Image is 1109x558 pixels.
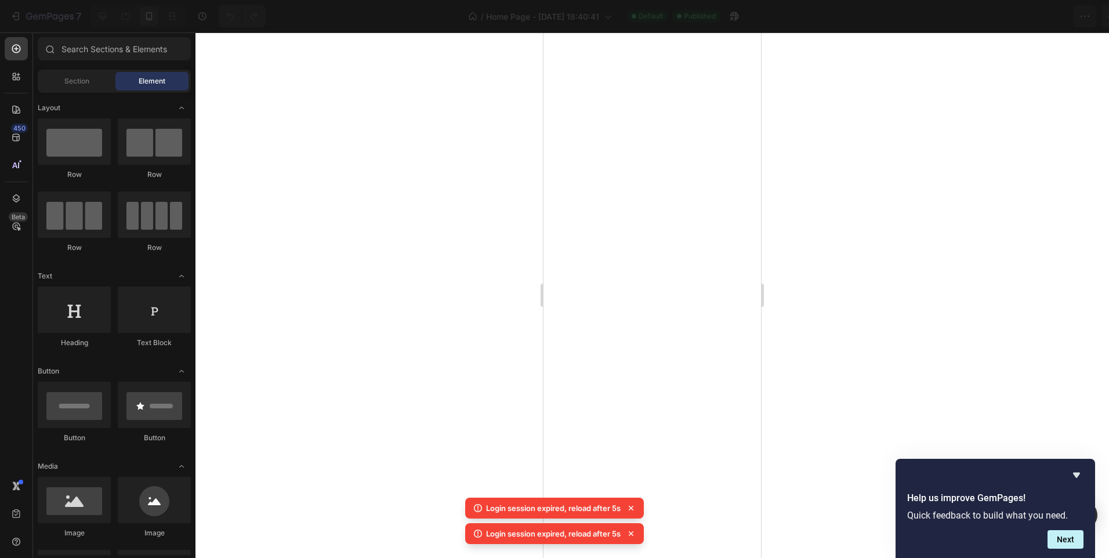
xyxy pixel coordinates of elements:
[486,502,621,514] p: Login session expired, reload after 5s
[38,461,58,472] span: Media
[5,5,86,28] button: 7
[38,433,111,443] div: Button
[9,212,28,222] div: Beta
[76,9,81,23] p: 7
[543,32,761,558] iframe: Design area
[219,5,266,28] div: Undo/Redo
[172,362,191,381] span: Toggle open
[64,76,89,86] span: Section
[999,12,1018,21] span: Save
[481,10,484,23] span: /
[38,528,111,538] div: Image
[907,468,1083,549] div: Help us improve GemPages!
[1070,468,1083,482] button: Hide survey
[118,242,191,253] div: Row
[1048,530,1083,549] button: Next question
[486,528,621,539] p: Login session expired, reload after 5s
[989,5,1027,28] button: Save
[38,169,111,180] div: Row
[118,433,191,443] div: Button
[907,491,1083,505] h2: Help us improve GemPages!
[38,103,60,113] span: Layout
[907,510,1083,521] p: Quick feedback to build what you need.
[38,37,191,60] input: Search Sections & Elements
[1042,10,1071,23] div: Publish
[172,267,191,285] span: Toggle open
[118,169,191,180] div: Row
[38,271,52,281] span: Text
[486,10,599,23] span: Home Page - [DATE] 18:40:41
[118,528,191,538] div: Image
[11,124,28,133] div: 450
[172,457,191,476] span: Toggle open
[172,99,191,117] span: Toggle open
[38,366,59,376] span: Button
[639,11,663,21] span: Default
[118,338,191,348] div: Text Block
[1032,5,1081,28] button: Publish
[38,242,111,253] div: Row
[38,338,111,348] div: Heading
[684,11,716,21] span: Published
[139,76,165,86] span: Element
